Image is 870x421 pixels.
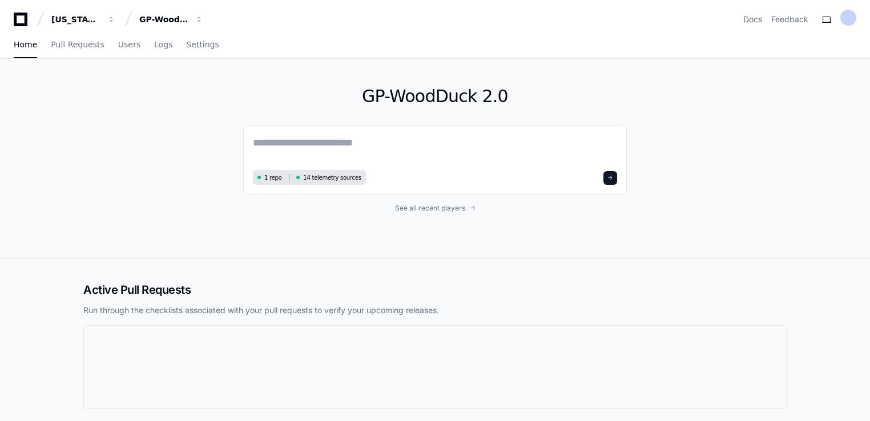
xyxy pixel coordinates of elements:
[83,282,787,298] h2: Active Pull Requests
[243,86,627,107] h1: GP-WoodDuck 2.0
[14,32,37,58] a: Home
[154,41,172,48] span: Logs
[154,32,172,58] a: Logs
[118,32,140,58] a: Users
[118,41,140,48] span: Users
[139,14,188,25] div: GP-WoodDuck 2.0
[243,204,627,213] a: See all recent players
[186,32,219,58] a: Settings
[47,9,120,30] button: [US_STATE] Pacific
[51,32,104,58] a: Pull Requests
[14,41,37,48] span: Home
[743,14,762,25] a: Docs
[303,173,361,182] span: 14 telemetry sources
[83,305,787,316] p: Run through the checklists associated with your pull requests to verify your upcoming releases.
[186,41,219,48] span: Settings
[771,14,808,25] button: Feedback
[51,14,100,25] div: [US_STATE] Pacific
[395,204,465,213] span: See all recent players
[264,173,282,182] span: 1 repo
[135,9,208,30] button: GP-WoodDuck 2.0
[51,41,104,48] span: Pull Requests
